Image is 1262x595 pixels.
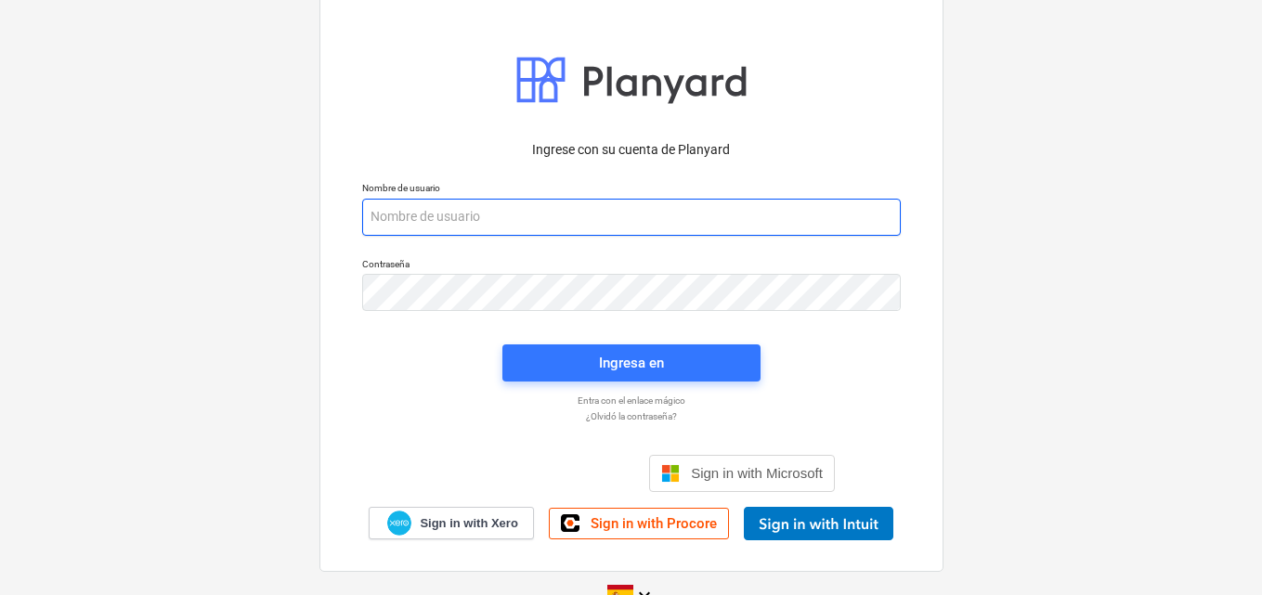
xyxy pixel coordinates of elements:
p: Ingrese con su cuenta de Planyard [362,140,901,160]
iframe: Chat Widget [1169,506,1262,595]
a: Entra con el enlace mágico [353,395,910,407]
img: Xero logo [387,511,411,536]
span: Sign in with Procore [591,515,717,532]
span: Sign in with Xero [420,515,517,532]
p: Contraseña [362,258,901,274]
img: Microsoft logo [661,464,680,483]
a: Sign in with Procore [549,508,729,539]
div: Ingresa en [599,351,664,375]
iframe: Botón Iniciar sesión con Google [418,453,644,494]
a: ¿Olvidó la contraseña? [353,410,910,422]
button: Ingresa en [502,344,761,382]
input: Nombre de usuario [362,199,901,236]
a: Sign in with Xero [369,507,534,539]
p: Nombre de usuario [362,182,901,198]
div: Widget de chat [1169,506,1262,595]
span: Sign in with Microsoft [691,465,823,481]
